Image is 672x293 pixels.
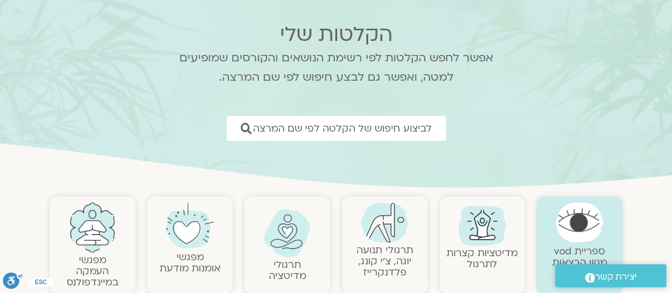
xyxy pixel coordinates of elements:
a: מפגשיאומנות מודעת [160,250,220,275]
a: ספריית vodמגוון הרצאות עבר [552,244,607,280]
a: יצירת קשר [555,264,666,287]
span: לביצוע חיפוש של הקלטה לפי שם המרצה [253,123,432,134]
a: מפגשיהעמקה במיינדפולנס [67,253,119,289]
p: אפשר לחפש הקלטות לפי רשימת הנושאים והקורסים שמופיעים למטה, ואפשר גם לבצע חיפוש לפי שם המרצה. [164,49,508,87]
h2: הקלטות שלי [164,23,508,46]
a: תרגולימדיטציה [269,258,306,282]
a: תרגולי תנועהיוגה, צ׳י קונג, פלדנקרייז [356,243,413,279]
a: לביצוע חיפוש של הקלטה לפי שם המרצה [227,116,446,141]
span: יצירת קשר [595,269,637,285]
a: מדיטציות קצרות לתרגול [446,246,518,271]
